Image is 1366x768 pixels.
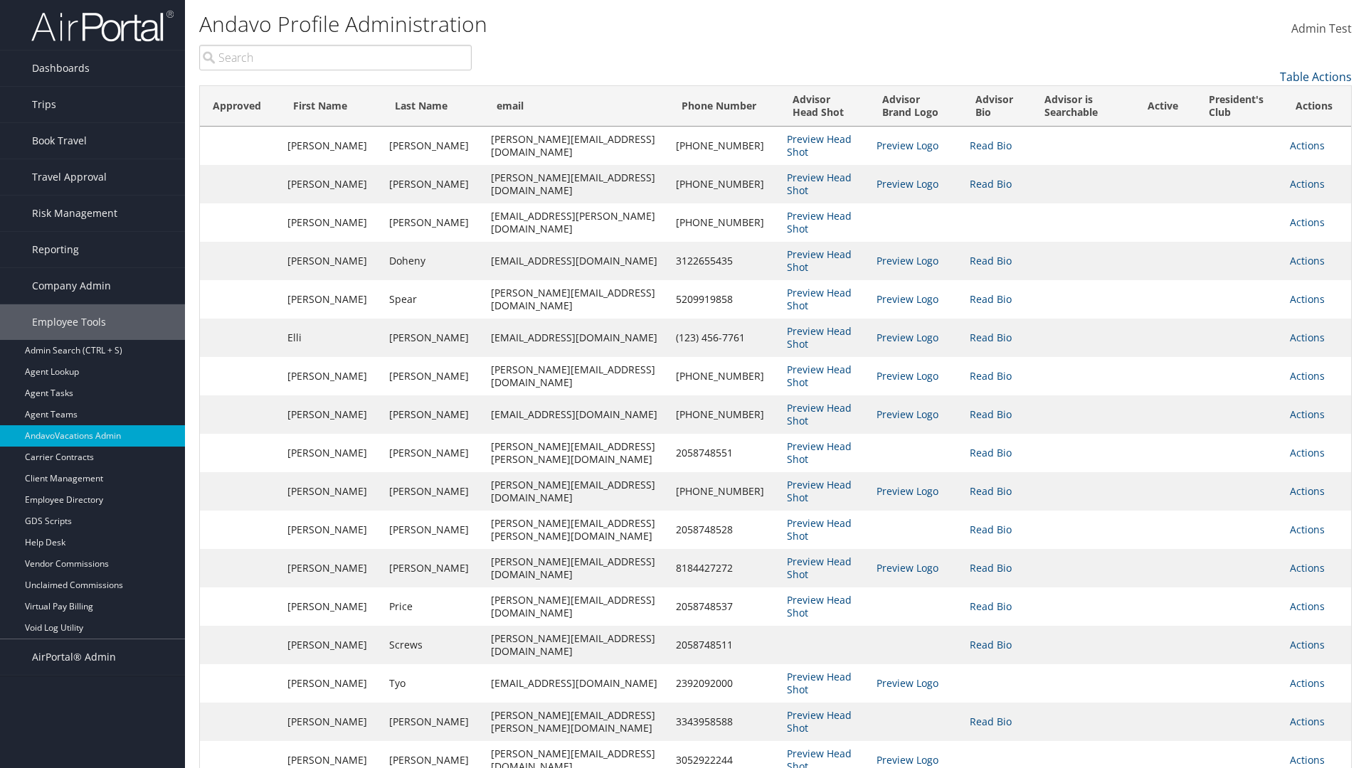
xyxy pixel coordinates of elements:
td: 8184427272 [669,549,780,587]
td: [EMAIL_ADDRESS][DOMAIN_NAME] [484,319,668,357]
span: Reporting [32,232,79,267]
td: 3122655435 [669,242,780,280]
th: Advisor Head Shot: activate to sort column ascending [780,86,869,127]
a: Preview Head Shot [787,324,852,351]
span: Admin Test [1291,21,1352,36]
td: Elli [280,319,382,357]
a: Actions [1290,753,1325,767]
a: Preview Head Shot [787,593,852,619]
td: 3343958588 [669,703,780,741]
td: [PERSON_NAME] [382,395,484,434]
a: Preview Logo [877,177,938,191]
a: Actions [1290,561,1325,575]
td: [PERSON_NAME][EMAIL_ADDRESS][DOMAIN_NAME] [484,127,668,165]
a: Actions [1290,599,1325,613]
th: Advisor is Searchable: activate to sort column ascending [1032,86,1135,127]
a: Actions [1290,215,1325,229]
a: Preview Head Shot [787,670,852,696]
td: [PHONE_NUMBER] [669,395,780,434]
th: Advisor Bio: activate to sort column ascending [963,86,1032,127]
a: Actions [1290,254,1325,267]
td: Spear [382,280,484,319]
a: Read Bio [970,523,1012,536]
td: [PERSON_NAME] [280,472,382,511]
a: Admin Test [1291,7,1352,51]
a: Preview Logo [877,753,938,767]
a: Preview Head Shot [787,171,852,197]
span: Company Admin [32,268,111,304]
a: Preview Head Shot [787,363,852,389]
td: [PERSON_NAME] [382,203,484,242]
td: [PERSON_NAME][EMAIL_ADDRESS][PERSON_NAME][DOMAIN_NAME] [484,434,668,472]
td: [PHONE_NUMBER] [669,357,780,395]
a: Preview Logo [877,292,938,306]
a: Actions [1290,676,1325,690]
a: Preview Logo [877,331,938,344]
td: [PERSON_NAME] [382,472,484,511]
td: 2058748511 [669,626,780,664]
a: Actions [1290,139,1325,152]
td: [PERSON_NAME] [382,434,484,472]
a: Read Bio [970,177,1012,191]
th: First Name: activate to sort column ascending [280,86,382,127]
a: Read Bio [970,139,1012,152]
td: [PHONE_NUMBER] [669,127,780,165]
span: AirPortal® Admin [32,639,116,675]
td: Price [382,587,484,626]
td: [PERSON_NAME][EMAIL_ADDRESS][DOMAIN_NAME] [484,280,668,319]
span: Dashboards [32,50,90,86]
td: Doheny [382,242,484,280]
a: Read Bio [970,638,1012,651]
td: [PERSON_NAME] [280,587,382,626]
a: Actions [1290,484,1325,498]
th: Phone Number: activate to sort column ascending [669,86,780,127]
span: Trips [32,87,56,122]
td: [PERSON_NAME] [280,242,382,280]
td: 2058748551 [669,434,780,472]
td: [PERSON_NAME][EMAIL_ADDRESS][DOMAIN_NAME] [484,357,668,395]
a: Actions [1290,446,1325,459]
a: Actions [1290,638,1325,651]
td: [PERSON_NAME] [280,626,382,664]
a: Actions [1290,369,1325,383]
th: Approved: activate to sort column ascending [200,86,280,127]
td: [PERSON_NAME] [280,203,382,242]
a: Preview Head Shot [787,401,852,427]
td: [PERSON_NAME][EMAIL_ADDRESS][DOMAIN_NAME] [484,165,668,203]
td: [PERSON_NAME] [280,165,382,203]
a: Actions [1290,715,1325,728]
a: Preview Logo [877,369,938,383]
a: Actions [1290,407,1325,421]
td: [PHONE_NUMBER] [669,472,780,511]
td: [PHONE_NUMBER] [669,203,780,242]
span: Employee Tools [32,304,106,340]
td: 2058748537 [669,587,780,626]
td: Tyo [382,664,484,703]
a: Preview Logo [877,139,938,152]
a: Preview Head Shot [787,478,852,504]
span: Risk Management [32,196,117,231]
td: [PERSON_NAME] [280,280,382,319]
td: [PERSON_NAME] [382,357,484,395]
a: Preview Head Shot [787,247,852,274]
td: [PERSON_NAME] [382,549,484,587]
td: [PERSON_NAME] [280,549,382,587]
a: Read Bio [970,254,1012,267]
span: Book Travel [32,123,87,159]
td: [PERSON_NAME][EMAIL_ADDRESS][DOMAIN_NAME] [484,626,668,664]
a: Read Bio [970,484,1012,498]
a: Actions [1290,523,1325,536]
a: Preview Logo [877,676,938,690]
a: Preview Logo [877,561,938,575]
th: email: activate to sort column ascending [484,86,668,127]
td: [PERSON_NAME] [382,127,484,165]
a: Preview Head Shot [787,209,852,235]
a: Preview Logo [877,484,938,498]
a: Read Bio [970,292,1012,306]
th: President's Club: activate to sort column ascending [1196,86,1283,127]
td: (123) 456-7761 [669,319,780,357]
td: Screws [382,626,484,664]
a: Read Bio [970,407,1012,421]
td: [PERSON_NAME][EMAIL_ADDRESS][DOMAIN_NAME] [484,587,668,626]
td: [PERSON_NAME] [382,165,484,203]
